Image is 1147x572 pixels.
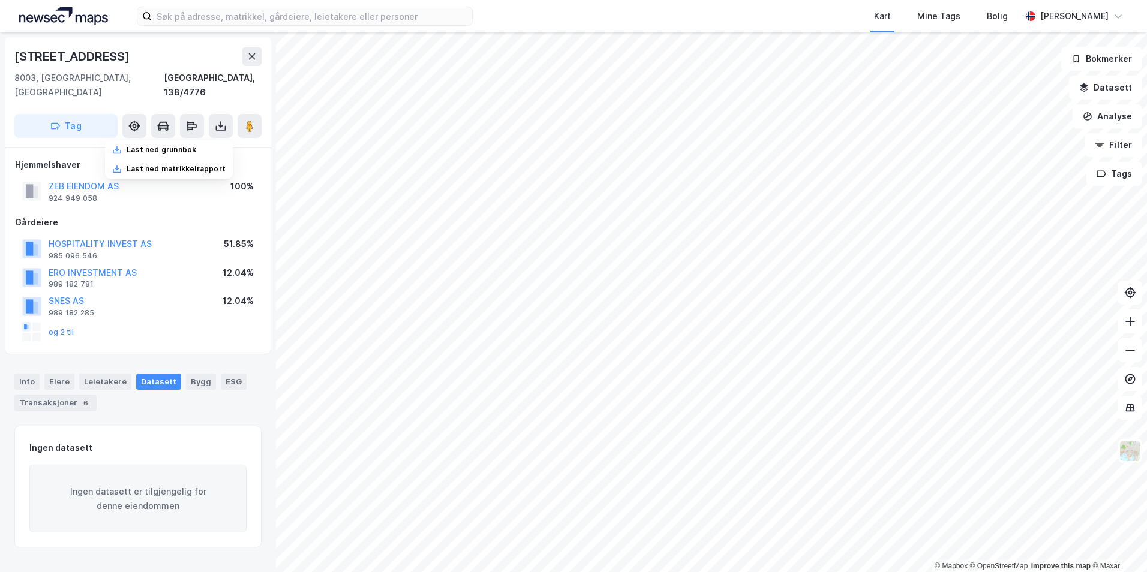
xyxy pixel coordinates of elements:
[44,374,74,389] div: Eiere
[14,71,164,100] div: 8003, [GEOGRAPHIC_DATA], [GEOGRAPHIC_DATA]
[987,9,1008,23] div: Bolig
[49,251,97,261] div: 985 096 546
[1086,162,1142,186] button: Tags
[917,9,960,23] div: Mine Tags
[164,71,262,100] div: [GEOGRAPHIC_DATA], 138/4776
[1031,562,1091,570] a: Improve this map
[970,562,1028,570] a: OpenStreetMap
[152,7,472,25] input: Søk på adresse, matrikkel, gårdeiere, leietakere eller personer
[221,374,247,389] div: ESG
[14,395,97,411] div: Transaksjoner
[49,308,94,318] div: 989 182 285
[223,266,254,280] div: 12.04%
[49,194,97,203] div: 924 949 058
[1087,514,1147,572] div: Kontrollprogram for chat
[186,374,216,389] div: Bygg
[15,215,261,230] div: Gårdeiere
[14,114,118,138] button: Tag
[14,374,40,389] div: Info
[49,279,94,289] div: 989 182 781
[1073,104,1142,128] button: Analyse
[80,397,92,409] div: 6
[127,164,226,174] div: Last ned matrikkelrapport
[79,374,131,389] div: Leietakere
[1040,9,1109,23] div: [PERSON_NAME]
[223,294,254,308] div: 12.04%
[1119,439,1142,462] img: Z
[230,179,254,194] div: 100%
[1085,133,1142,157] button: Filter
[874,9,891,23] div: Kart
[1069,76,1142,100] button: Datasett
[127,145,196,155] div: Last ned grunnbok
[1087,514,1147,572] iframe: Chat Widget
[29,465,247,533] div: Ingen datasett er tilgjengelig for denne eiendommen
[935,562,968,570] a: Mapbox
[224,237,254,251] div: 51.85%
[14,47,132,66] div: [STREET_ADDRESS]
[19,7,108,25] img: logo.a4113a55bc3d86da70a041830d287a7e.svg
[29,441,92,455] div: Ingen datasett
[1061,47,1142,71] button: Bokmerker
[15,158,261,172] div: Hjemmelshaver
[136,374,181,389] div: Datasett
